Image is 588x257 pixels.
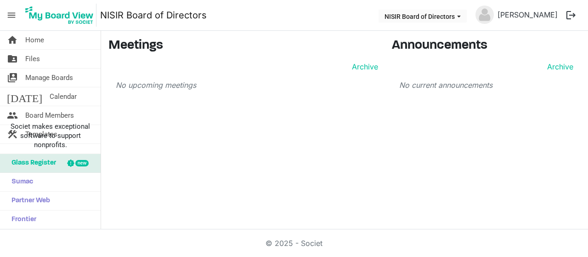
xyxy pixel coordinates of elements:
span: [DATE] [7,87,42,106]
p: No upcoming meetings [116,80,378,91]
span: menu [3,6,20,24]
div: new [75,160,89,166]
span: Sumac [7,173,33,191]
a: Archive [543,61,573,72]
span: Glass Register [7,154,56,172]
a: © 2025 - Societ [266,239,322,248]
span: Frontier [7,211,36,229]
a: My Board View Logo [23,4,100,27]
span: switch_account [7,69,18,87]
span: Home [25,31,44,49]
span: Partner Web [7,192,50,210]
span: home [7,31,18,49]
button: NISIR Board of Directors dropdownbutton [379,10,467,23]
h3: Meetings [108,38,378,54]
p: No current announcements [399,80,573,91]
span: Board Members [25,106,74,125]
span: Files [25,50,40,68]
a: [PERSON_NAME] [494,6,561,24]
img: My Board View Logo [23,4,96,27]
span: people [7,106,18,125]
img: no-profile-picture.svg [475,6,494,24]
span: Manage Boards [25,69,73,87]
span: Calendar [50,87,77,106]
h3: Announcements [392,38,581,54]
button: logout [561,6,581,25]
a: NISIR Board of Directors [100,6,207,24]
span: Societ makes exceptional software to support nonprofits. [4,122,96,149]
span: folder_shared [7,50,18,68]
a: Archive [348,61,378,72]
